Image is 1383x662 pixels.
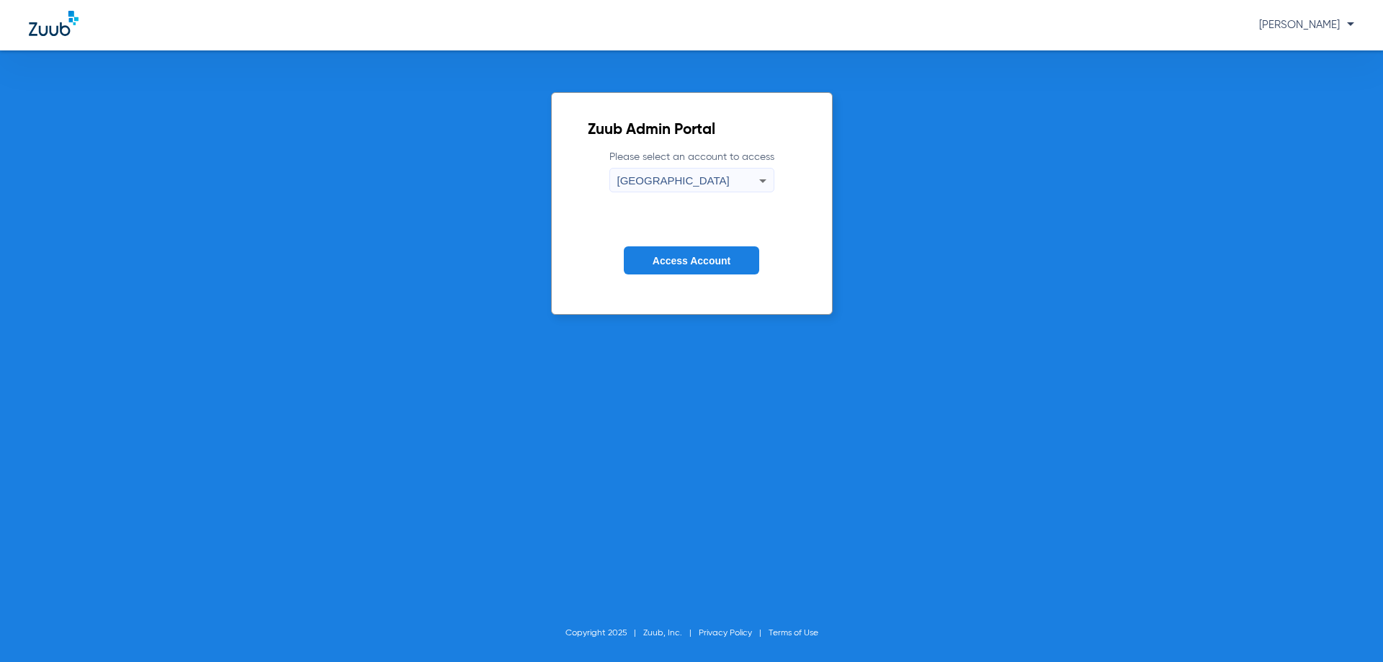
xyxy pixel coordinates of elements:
a: Terms of Use [769,629,818,638]
span: Access Account [653,255,730,267]
label: Please select an account to access [609,150,774,192]
li: Copyright 2025 [565,626,643,640]
li: Zuub, Inc. [643,626,699,640]
button: Access Account [624,246,759,274]
h2: Zuub Admin Portal [588,123,796,138]
span: [PERSON_NAME] [1259,19,1354,30]
img: Zuub Logo [29,11,79,36]
span: [GEOGRAPHIC_DATA] [617,174,730,187]
a: Privacy Policy [699,629,752,638]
